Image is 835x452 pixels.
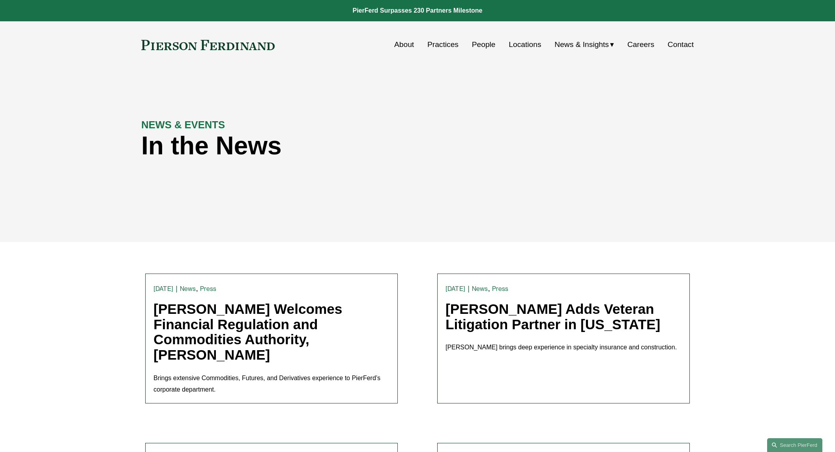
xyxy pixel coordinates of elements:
[141,119,225,130] strong: NEWS & EVENTS
[767,438,822,452] a: Search this site
[554,37,614,52] a: folder dropdown
[154,286,173,292] time: [DATE]
[394,37,414,52] a: About
[141,131,556,160] h1: In the News
[427,37,459,52] a: Practices
[446,301,660,332] a: [PERSON_NAME] Adds Veteran Litigation Partner in [US_STATE]
[472,37,496,52] a: People
[200,285,216,293] a: Press
[446,342,681,353] p: [PERSON_NAME] brings deep experience in specialty insurance and construction.
[627,37,654,52] a: Careers
[154,301,342,362] a: [PERSON_NAME] Welcomes Financial Regulation and Commodities Authority, [PERSON_NAME]
[492,285,508,293] a: Press
[554,38,609,52] span: News & Insights
[488,284,490,293] span: ,
[180,285,196,293] a: News
[668,37,694,52] a: Contact
[154,373,389,396] p: Brings extensive Commodities, Futures, and Derivatives experience to PierFerd’s corporate departm...
[509,37,541,52] a: Locations
[472,285,488,293] a: News
[446,286,465,292] time: [DATE]
[196,284,198,293] span: ,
